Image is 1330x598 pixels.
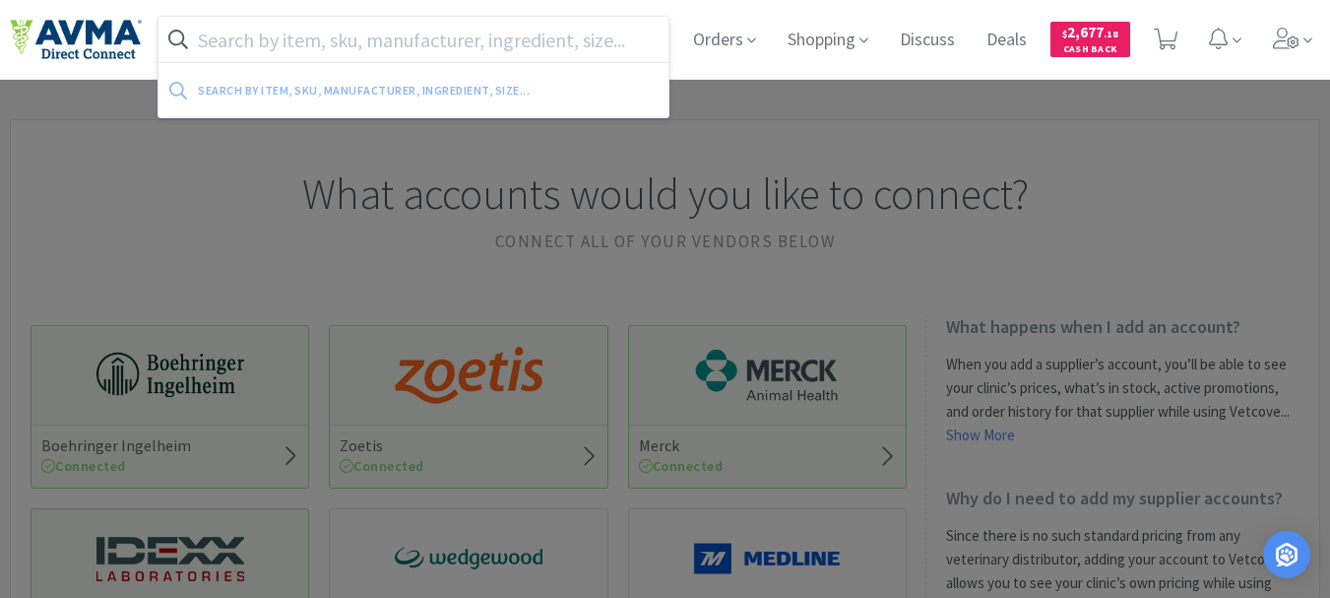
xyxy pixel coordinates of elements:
[198,75,593,105] div: Search by item, sku, manufacturer, ingredient, size...
[1104,28,1118,40] span: . 18
[10,19,142,60] img: e4e33dab9f054f5782a47901c742baa9_102.png
[892,32,963,49] a: Discuss
[1062,44,1118,57] span: Cash Back
[1263,531,1310,578] div: Open Intercom Messenger
[158,17,668,62] input: Search by item, sku, manufacturer, ingredient, size...
[979,32,1035,49] a: Deals
[1050,13,1130,66] a: $2,677.18Cash Back
[1062,23,1118,41] span: 2,677
[1062,28,1067,40] span: $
